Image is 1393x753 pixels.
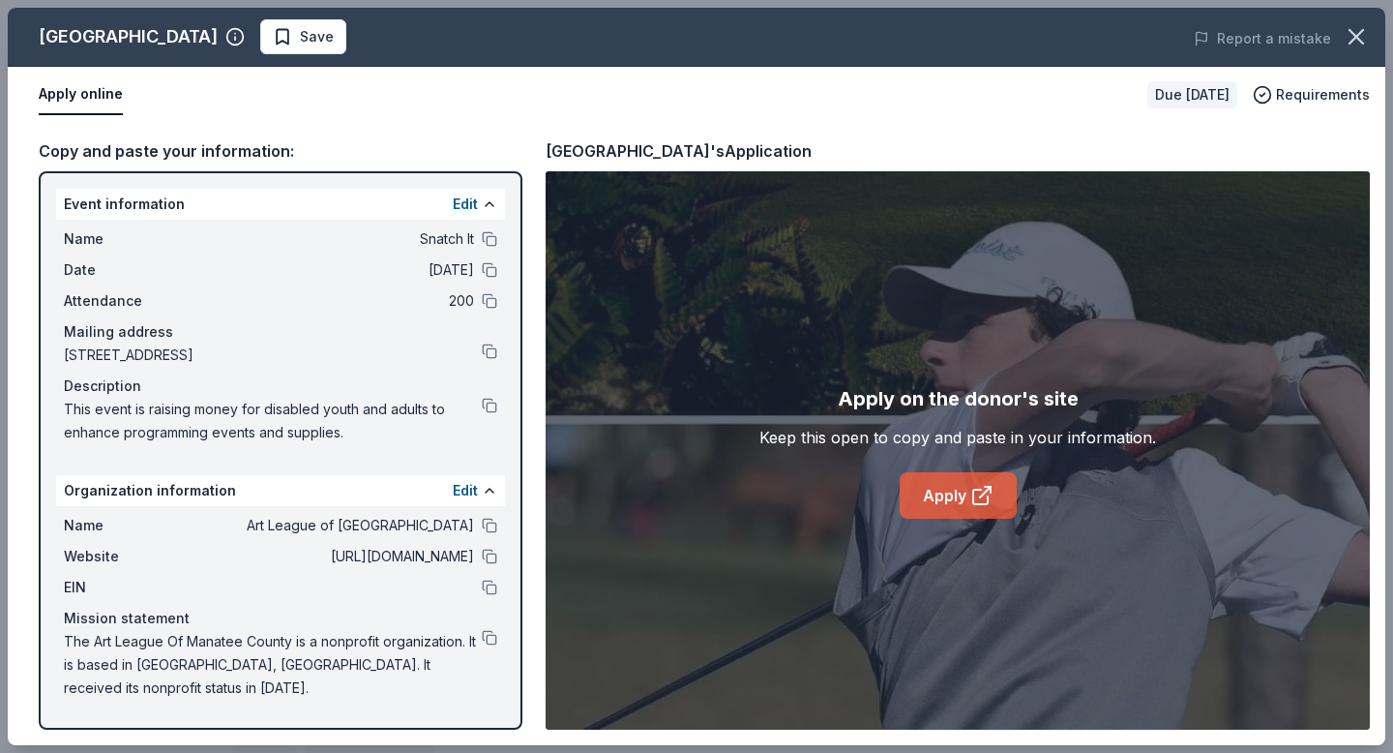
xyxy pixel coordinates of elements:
[64,398,482,444] span: This event is raising money for disabled youth and adults to enhance programming events and suppl...
[453,479,478,502] button: Edit
[838,383,1079,414] div: Apply on the donor's site
[1194,27,1331,50] button: Report a mistake
[39,138,522,164] div: Copy and paste your information:
[1147,81,1237,108] div: Due [DATE]
[64,545,193,568] span: Website
[193,227,474,251] span: Snatch It
[193,545,474,568] span: [URL][DOMAIN_NAME]
[64,289,193,313] span: Attendance
[1276,83,1370,106] span: Requirements
[300,25,334,48] span: Save
[546,138,812,164] div: [GEOGRAPHIC_DATA]'s Application
[453,193,478,216] button: Edit
[64,320,497,344] div: Mailing address
[260,19,346,54] button: Save
[900,472,1017,519] a: Apply
[39,75,123,115] button: Apply online
[64,258,193,282] span: Date
[56,189,505,220] div: Event information
[39,21,218,52] div: [GEOGRAPHIC_DATA]
[64,630,482,700] span: The Art League Of Manatee County is a nonprofit organization. It is based in [GEOGRAPHIC_DATA], [...
[193,289,474,313] span: 200
[193,258,474,282] span: [DATE]
[56,475,505,506] div: Organization information
[193,514,474,537] span: Art League of [GEOGRAPHIC_DATA]
[64,576,193,599] span: EIN
[1253,83,1370,106] button: Requirements
[64,514,193,537] span: Name
[64,227,193,251] span: Name
[64,607,497,630] div: Mission statement
[64,344,482,367] span: [STREET_ADDRESS]
[64,375,497,398] div: Description
[759,426,1156,449] div: Keep this open to copy and paste in your information.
